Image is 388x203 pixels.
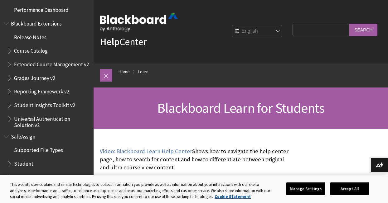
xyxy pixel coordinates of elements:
[14,145,63,153] span: Supported File Types
[138,68,148,76] a: Learn
[349,24,377,36] input: Search
[14,32,46,40] span: Release Notes
[100,13,178,31] img: Blackboard by Anthology
[14,86,69,95] span: Reporting Framework v2
[14,172,37,181] span: Instructor
[119,68,130,76] a: Home
[10,182,272,200] div: This website uses cookies and similar technologies to collect information you provide as well as ...
[14,59,89,68] span: Extended Course Management v2
[14,46,48,54] span: Course Catalog
[100,148,192,155] a: Video: Blackboard Learn Help Center
[4,18,90,128] nav: Book outline for Blackboard Extensions
[100,35,119,48] strong: Help
[100,35,147,48] a: HelpCenter
[11,131,35,140] span: SafeAssign
[11,18,62,27] span: Blackboard Extensions
[330,182,369,195] button: Accept All
[4,131,90,196] nav: Book outline for Blackboard SafeAssign
[14,73,55,81] span: Grades Journey v2
[14,100,75,108] span: Student Insights Toolkit v2
[14,5,69,13] span: Performance Dashboard
[157,99,325,116] span: Blackboard Learn for Students
[232,25,282,38] select: Site Language Selector
[14,158,33,167] span: Student
[14,114,89,128] span: Universal Authentication Solution v2
[100,147,289,172] p: Shows how to navigate the help center page, how to search for content and how to differentiate be...
[286,182,325,195] button: Manage Settings
[215,194,251,199] a: More information about your privacy, opens in a new tab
